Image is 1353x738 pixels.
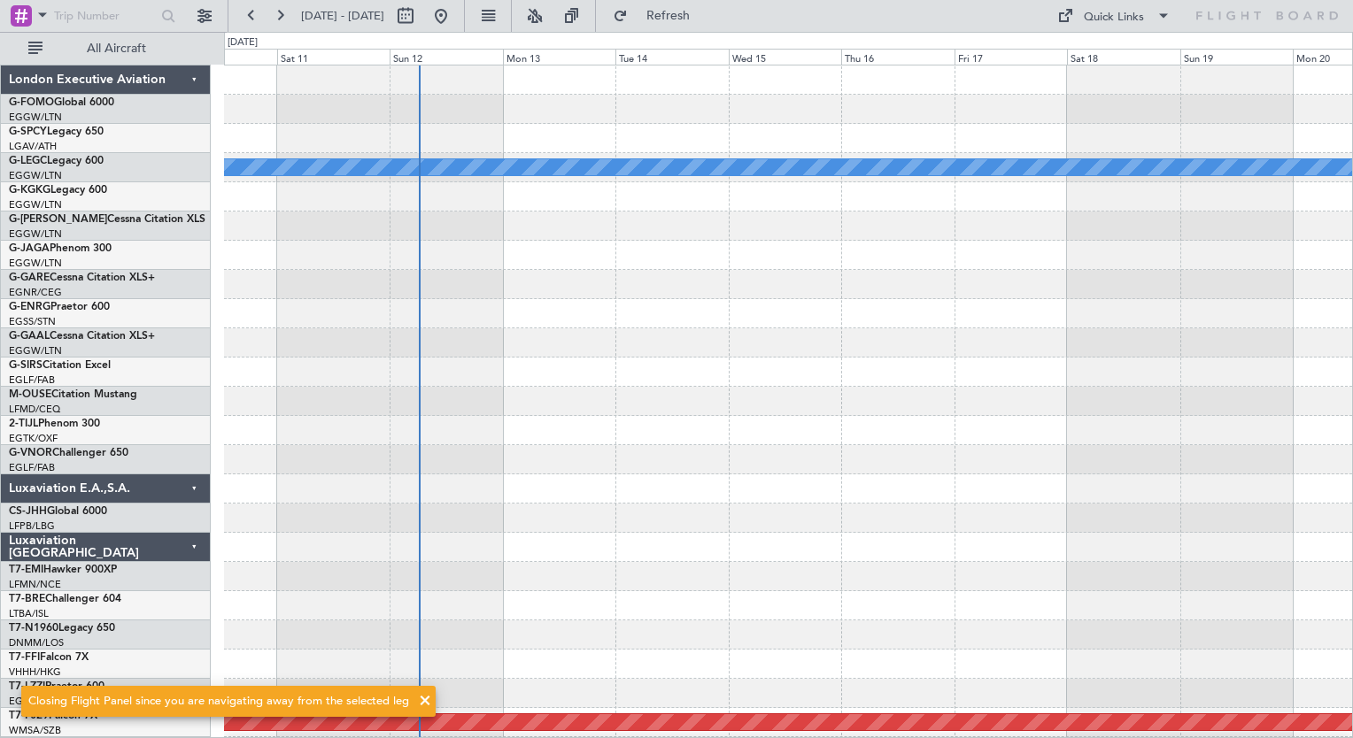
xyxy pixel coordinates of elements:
[1180,49,1293,65] div: Sun 19
[9,97,114,108] a: G-FOMOGlobal 6000
[9,594,45,604] span: T7-BRE
[9,403,60,416] a: LFMD/CEQ
[729,49,841,65] div: Wed 15
[19,35,192,63] button: All Aircraft
[9,227,62,241] a: EGGW/LTN
[9,97,54,108] span: G-FOMO
[955,49,1067,65] div: Fri 17
[9,111,62,124] a: EGGW/LTN
[9,214,107,225] span: G-[PERSON_NAME]
[9,243,50,254] span: G-JAGA
[9,432,58,445] a: EGTK/OXF
[9,331,50,342] span: G-GAAL
[9,257,62,270] a: EGGW/LTN
[9,315,56,328] a: EGSS/STN
[841,49,954,65] div: Thu 16
[9,565,117,575] a: T7-EMIHawker 900XP
[9,652,40,663] span: T7-FFI
[9,344,62,357] a: EGGW/LTN
[9,127,104,137] a: G-SPCYLegacy 650
[9,373,55,387] a: EGLF/FAB
[46,42,187,55] span: All Aircraft
[390,49,502,65] div: Sun 12
[9,448,52,458] span: G-VNOR
[9,519,55,533] a: LFPB/LBG
[9,198,62,211] a: EGGW/LTN
[277,49,390,65] div: Sat 11
[9,127,47,137] span: G-SPCY
[28,693,409,711] div: Closing Flight Panel since you are navigating away from the selected leg
[9,273,50,283] span: G-GARE
[228,35,258,50] div: [DATE]
[9,360,111,371] a: G-SIRSCitation Excel
[9,169,62,182] a: EGGW/LTN
[54,3,156,29] input: Trip Number
[1084,9,1144,27] div: Quick Links
[9,302,110,312] a: G-ENRGPraetor 600
[9,594,121,604] a: T7-BREChallenger 604
[9,578,61,591] a: LFMN/NCE
[9,623,115,634] a: T7-N1960Legacy 650
[9,506,47,517] span: CS-JHH
[9,652,89,663] a: T7-FFIFalcon 7X
[9,607,49,620] a: LTBA/ISL
[1067,49,1179,65] div: Sat 18
[9,286,62,299] a: EGNR/CEG
[9,389,51,400] span: M-OUSE
[9,302,50,312] span: G-ENRG
[9,156,47,166] span: G-LEGC
[9,419,100,429] a: 2-TIJLPhenom 300
[9,156,104,166] a: G-LEGCLegacy 600
[9,360,43,371] span: G-SIRS
[9,636,64,650] a: DNMM/LOS
[9,506,107,517] a: CS-JHHGlobal 6000
[9,461,55,474] a: EGLF/FAB
[503,49,615,65] div: Mon 13
[9,389,137,400] a: M-OUSECitation Mustang
[9,448,128,458] a: G-VNORChallenger 650
[301,8,384,24] span: [DATE] - [DATE]
[631,10,706,22] span: Refresh
[9,565,43,575] span: T7-EMI
[615,49,728,65] div: Tue 14
[9,214,205,225] a: G-[PERSON_NAME]Cessna Citation XLS
[9,331,155,342] a: G-GAALCessna Citation XLS+
[605,2,711,30] button: Refresh
[9,185,50,196] span: G-KGKG
[9,273,155,283] a: G-GARECessna Citation XLS+
[9,140,57,153] a: LGAV/ATH
[1048,2,1179,30] button: Quick Links
[9,623,58,634] span: T7-N1960
[9,185,107,196] a: G-KGKGLegacy 600
[9,243,112,254] a: G-JAGAPhenom 300
[9,419,38,429] span: 2-TIJL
